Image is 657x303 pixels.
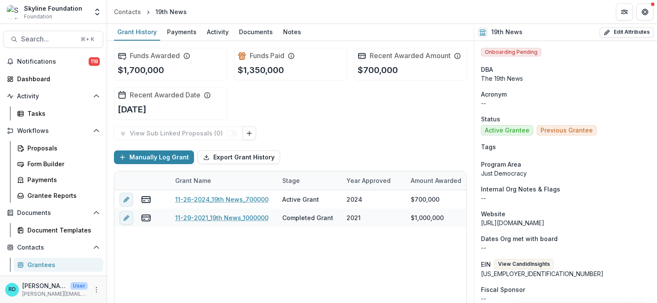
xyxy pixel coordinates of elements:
button: View CandidInsights [494,259,554,269]
span: 118 [89,57,100,66]
span: Activity [17,93,90,100]
div: Grant Name [170,171,277,190]
p: $1,700,000 [118,64,164,76]
span: Dates Org met with board [481,234,558,243]
button: More [91,285,102,295]
button: Open Data & Reporting [3,275,103,289]
a: 11-26-2024_19th News_700000 [175,195,269,204]
a: Proposals [14,141,103,155]
button: view-payments [141,194,151,205]
button: Open Contacts [3,241,103,254]
div: Document Templates [27,226,96,235]
button: Open entity switcher [91,3,103,21]
button: Open Workflows [3,124,103,138]
div: Grant Name [170,176,216,185]
div: Activity [203,26,232,38]
p: $700,000 [358,64,398,76]
a: Grantee Reports [14,188,103,203]
button: Get Help [636,3,654,21]
span: Foundation [24,13,52,21]
div: Grantee Reports [27,191,96,200]
button: Open Activity [3,89,103,103]
a: Payments [164,24,200,41]
p: [DATE] [118,103,146,116]
button: edit [119,211,133,225]
button: Notifications118 [3,55,103,68]
div: 19th News [155,7,187,16]
a: Contacts [110,6,144,18]
button: Manually Log Grant [114,150,194,164]
div: $700,000 [411,195,439,204]
span: Status [481,115,500,124]
div: $1,000,000 [411,213,444,222]
a: [URL][DOMAIN_NAME] [481,219,544,227]
button: Partners [616,3,633,21]
span: Previous Grantee [541,127,593,134]
div: Proposals [27,144,96,153]
div: Grant History [114,26,160,38]
span: Tags [481,142,496,151]
div: Completed Grant [282,213,333,222]
p: EIN [481,260,491,269]
span: Onboarding Pending [481,48,541,56]
a: Dashboard [3,72,103,86]
nav: breadcrumb [110,6,190,18]
p: Just Democracy [481,169,650,178]
div: Amount Awarded [406,171,470,190]
a: 11-29-2021_19th News_1000000 [175,213,269,222]
p: User [70,282,88,290]
button: edit [119,193,133,206]
span: Documents [17,209,90,217]
p: [PERSON_NAME] [22,281,67,290]
span: DBA [481,65,493,74]
div: 2021 [346,213,361,222]
div: Amount Awarded [406,176,466,185]
a: Grant History [114,24,160,41]
p: -- [481,243,650,252]
button: Export Grant History [197,150,280,164]
div: Year approved [341,171,406,190]
div: Payments [27,175,96,184]
div: The 19th News [481,74,650,83]
div: Payments [164,26,200,38]
button: Open Documents [3,206,103,220]
h2: Recent Awarded Amount [370,52,451,60]
div: [US_EMPLOYER_IDENTIFICATION_NUMBER] [481,269,650,278]
div: Dashboard [17,74,96,83]
p: [PERSON_NAME][EMAIL_ADDRESS][DOMAIN_NAME] [22,290,88,298]
a: Grantees [14,258,103,272]
div: Stage [277,171,341,190]
div: Grantees [27,260,96,269]
div: 2024 [346,195,362,204]
button: Link Grants [242,126,256,140]
span: Notifications [17,58,89,65]
p: $1,350,000 [238,64,284,76]
img: Skyline Foundation [7,5,21,19]
span: Fiscal Sponsor [481,285,525,294]
h2: Recent Awarded Date [130,91,200,99]
div: Tasks [27,109,96,118]
div: Skyline Foundation [24,4,82,13]
div: -- [481,294,650,303]
button: Edit Attributes [600,27,654,38]
a: Form Builder [14,157,103,171]
div: Contacts [114,7,141,16]
h2: Funds Awarded [130,52,180,60]
span: Program Area [481,160,521,169]
div: Stage [277,176,305,185]
button: View Sub Linked Proposals (0) [114,126,243,140]
a: Documents [236,24,276,41]
span: Search... [21,35,75,43]
span: Workflows [17,127,90,135]
span: Website [481,209,505,218]
h2: 19th News [491,29,523,36]
p: -- [481,194,650,203]
p: View Sub Linked Proposals ( 0 ) [130,130,226,137]
button: Search... [3,31,103,48]
p: -- [481,99,650,108]
div: Notes [280,26,305,38]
